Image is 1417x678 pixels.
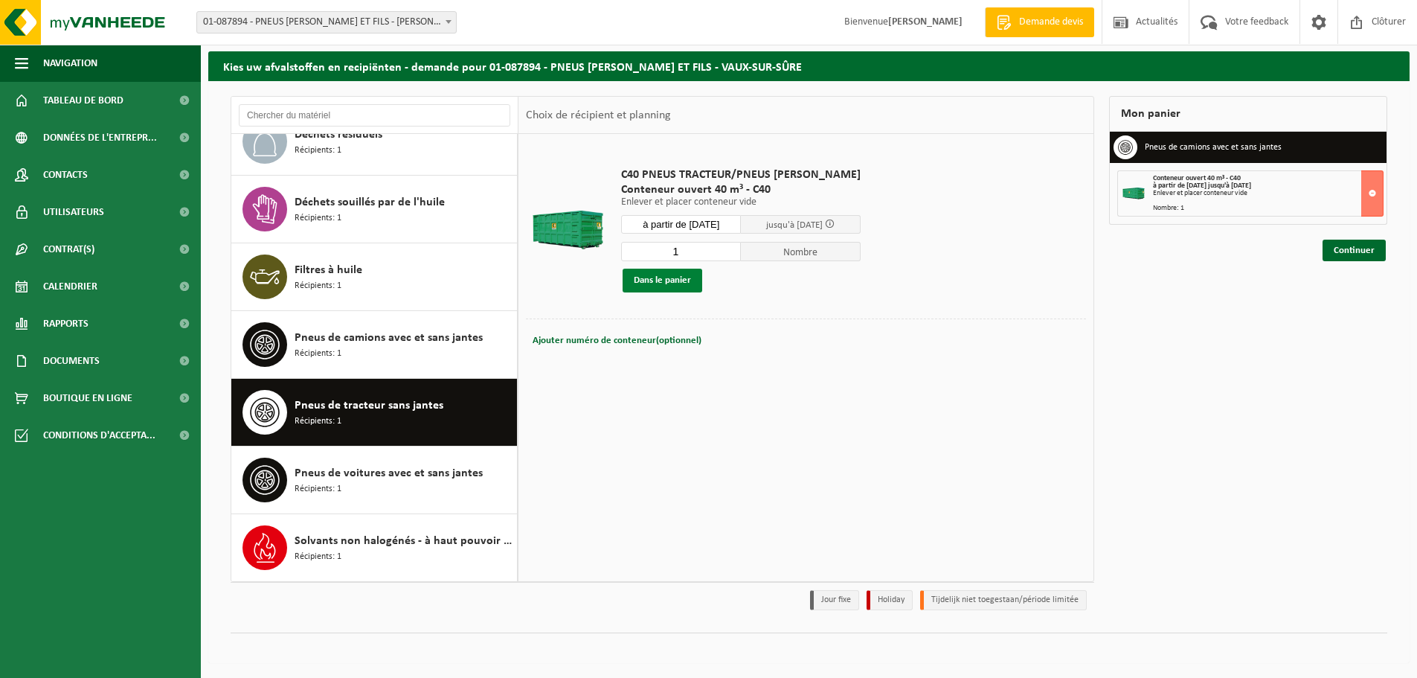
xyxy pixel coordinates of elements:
[621,197,861,208] p: Enlever et placer conteneur vide
[741,242,861,261] span: Nombre
[43,82,123,119] span: Tableau de bord
[231,379,518,447] button: Pneus de tracteur sans jantes Récipients: 1
[810,590,859,610] li: Jour fixe
[43,305,89,342] span: Rapports
[533,336,701,345] span: Ajouter numéro de conteneur(optionnel)
[231,514,518,581] button: Solvants non halogénés - à haut pouvoir calorifique en fût 200L Récipients: 1
[43,194,104,231] span: Utilisateurs
[867,590,913,610] li: Holiday
[43,45,97,82] span: Navigation
[621,215,741,234] input: Sélectionnez date
[295,482,341,496] span: Récipients: 1
[295,397,443,415] span: Pneus de tracteur sans jantes
[295,144,341,158] span: Récipients: 1
[985,7,1094,37] a: Demande devis
[295,211,341,226] span: Récipients: 1
[766,220,823,230] span: jusqu'à [DATE]
[231,447,518,514] button: Pneus de voitures avec et sans jantes Récipients: 1
[1145,135,1282,159] h3: Pneus de camions avec et sans jantes
[295,261,362,279] span: Filtres à huile
[43,342,100,380] span: Documents
[1153,174,1241,182] span: Conteneur ouvert 40 m³ - C40
[196,11,457,33] span: 01-087894 - PNEUS ALBERT FERON ET FILS - VAUX-SUR-SÛRE
[43,231,94,268] span: Contrat(s)
[531,330,703,351] button: Ajouter numéro de conteneur(optionnel)
[43,156,88,194] span: Contacts
[295,347,341,361] span: Récipients: 1
[231,243,518,311] button: Filtres à huile Récipients: 1
[197,12,456,33] span: 01-087894 - PNEUS ALBERT FERON ET FILS - VAUX-SUR-SÛRE
[1015,15,1087,30] span: Demande devis
[295,126,382,144] span: Déchets résiduels
[231,108,518,176] button: Déchets résiduels Récipients: 1
[1153,205,1383,212] div: Nombre: 1
[623,269,702,292] button: Dans le panier
[621,167,861,182] span: C40 PNEUS TRACTEUR/PNEUS [PERSON_NAME]
[295,532,513,550] span: Solvants non halogénés - à haut pouvoir calorifique en fût 200L
[43,417,155,454] span: Conditions d'accepta...
[295,279,341,293] span: Récipients: 1
[239,104,510,127] input: Chercher du matériel
[295,464,483,482] span: Pneus de voitures avec et sans jantes
[1109,96,1387,132] div: Mon panier
[295,550,341,564] span: Récipients: 1
[43,380,132,417] span: Boutique en ligne
[295,415,341,429] span: Récipients: 1
[888,16,963,28] strong: [PERSON_NAME]
[231,176,518,243] button: Déchets souillés par de l'huile Récipients: 1
[43,119,157,156] span: Données de l'entrepr...
[231,311,518,379] button: Pneus de camions avec et sans jantes Récipients: 1
[518,97,678,134] div: Choix de récipient et planning
[920,590,1087,610] li: Tijdelijk niet toegestaan/période limitée
[1323,240,1386,261] a: Continuer
[43,268,97,305] span: Calendrier
[621,182,861,197] span: Conteneur ouvert 40 m³ - C40
[208,51,1410,80] h2: Kies uw afvalstoffen en recipiënten - demande pour 01-087894 - PNEUS [PERSON_NAME] ET FILS - VAUX...
[1153,190,1383,197] div: Enlever et placer conteneur vide
[295,329,483,347] span: Pneus de camions avec et sans jantes
[1153,182,1251,190] strong: à partir de [DATE] jusqu'à [DATE]
[295,194,445,211] span: Déchets souillés par de l'huile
